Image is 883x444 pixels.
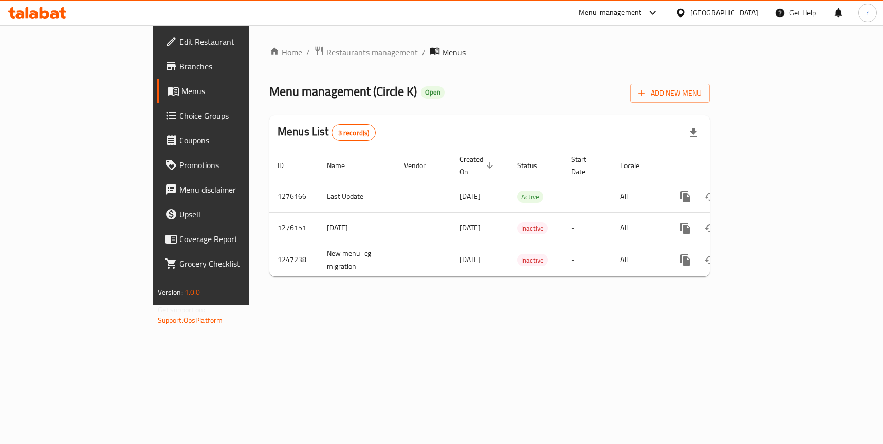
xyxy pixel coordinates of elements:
td: All [612,244,665,276]
a: Restaurants management [314,46,418,59]
a: Promotions [157,153,300,177]
div: Total records count [332,124,376,141]
td: - [563,181,612,212]
span: Coverage Report [179,233,292,245]
button: Change Status [698,216,723,240]
a: Upsell [157,202,300,227]
button: more [673,248,698,272]
h2: Menus List [278,124,376,141]
span: 1.0.0 [185,286,200,299]
div: Menu-management [579,7,642,19]
li: / [306,46,310,59]
span: Add New Menu [638,87,702,100]
a: Coupons [157,128,300,153]
span: [DATE] [459,190,481,203]
li: / [422,46,426,59]
a: Grocery Checklist [157,251,300,276]
a: Edit Restaurant [157,29,300,54]
button: more [673,216,698,240]
div: Export file [681,120,706,145]
div: [GEOGRAPHIC_DATA] [690,7,758,18]
div: Open [421,86,445,99]
span: Active [517,191,543,203]
span: Menus [442,46,466,59]
span: ID [278,159,297,172]
a: Menu disclaimer [157,177,300,202]
span: Coupons [179,134,292,146]
td: - [563,212,612,244]
span: Choice Groups [179,109,292,122]
span: Branches [179,60,292,72]
span: Menus [181,85,292,97]
span: Promotions [179,159,292,171]
span: Locale [620,159,653,172]
span: Inactive [517,223,548,234]
nav: breadcrumb [269,46,710,59]
span: Restaurants management [326,46,418,59]
button: Add New Menu [630,84,710,103]
a: Coverage Report [157,227,300,251]
span: 3 record(s) [332,128,376,138]
span: Vendor [404,159,439,172]
button: more [673,184,698,209]
a: Choice Groups [157,103,300,128]
span: Start Date [571,153,600,178]
td: Last Update [319,181,396,212]
td: All [612,212,665,244]
span: Name [327,159,358,172]
span: Menu management ( Circle K ) [269,80,417,103]
span: Created On [459,153,496,178]
span: Open [421,88,445,97]
button: Change Status [698,184,723,209]
span: Inactive [517,254,548,266]
span: [DATE] [459,221,481,234]
span: Version: [158,286,183,299]
span: Status [517,159,550,172]
span: [DATE] [459,253,481,266]
span: r [866,7,869,18]
button: Change Status [698,248,723,272]
td: All [612,181,665,212]
td: New menu -cg migration [319,244,396,276]
table: enhanced table [269,150,780,276]
span: Upsell [179,208,292,220]
a: Support.OpsPlatform [158,313,223,327]
th: Actions [665,150,780,181]
td: [DATE] [319,212,396,244]
span: Get support on: [158,303,205,317]
span: Menu disclaimer [179,183,292,196]
span: Grocery Checklist [179,257,292,270]
a: Menus [157,79,300,103]
a: Branches [157,54,300,79]
span: Edit Restaurant [179,35,292,48]
td: - [563,244,612,276]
